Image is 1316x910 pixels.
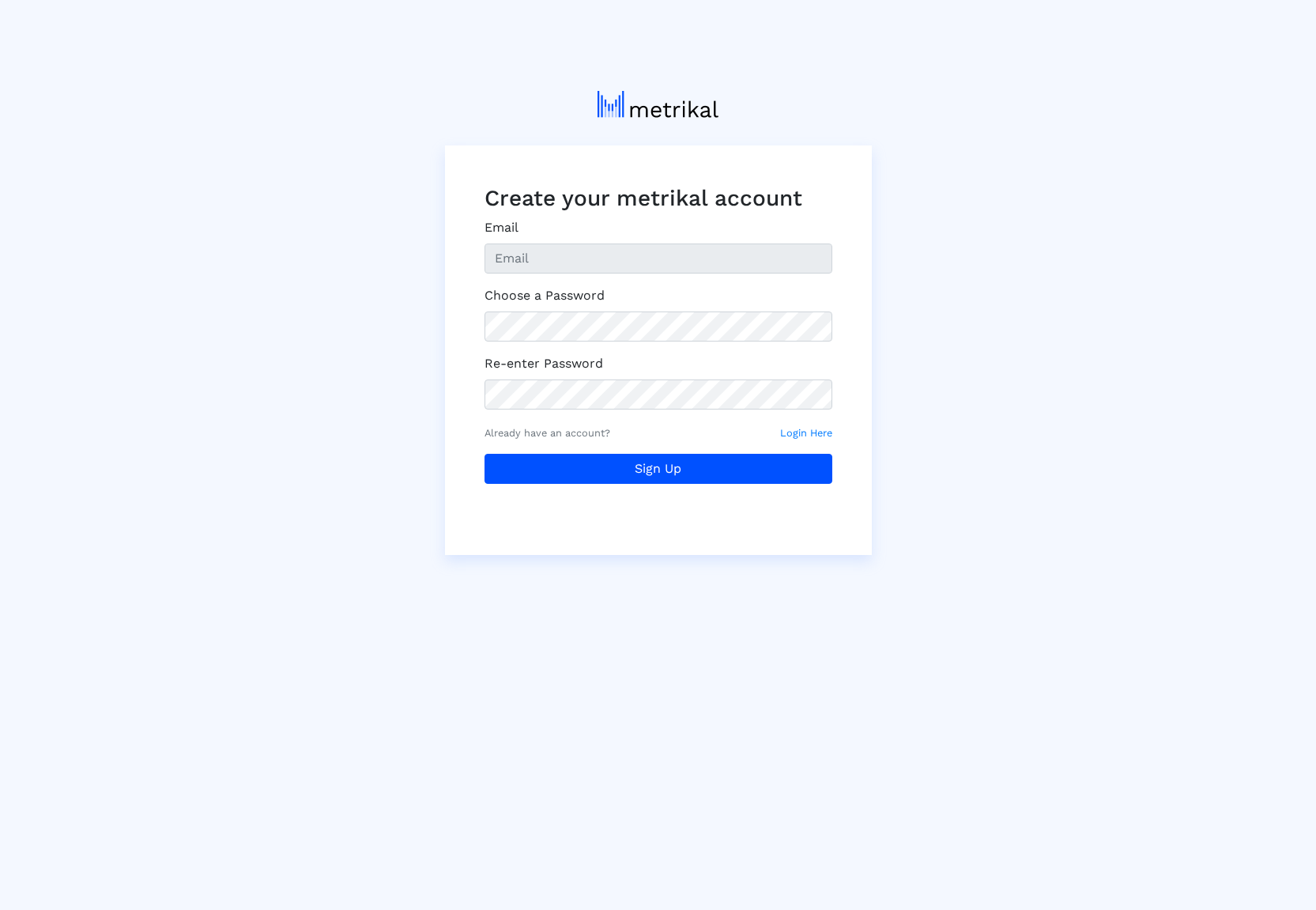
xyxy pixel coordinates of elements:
img: metrical-logo-light.png [598,91,718,118]
input: Email [485,244,832,274]
label: Re-enter Password [485,354,603,373]
button: Sign Up [485,454,832,484]
label: Email [485,218,518,237]
small: Already have an account? [485,425,610,440]
small: Login Here [780,425,832,440]
h3: Create your metrikal account [485,185,832,212]
label: Choose a Password [485,286,605,305]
